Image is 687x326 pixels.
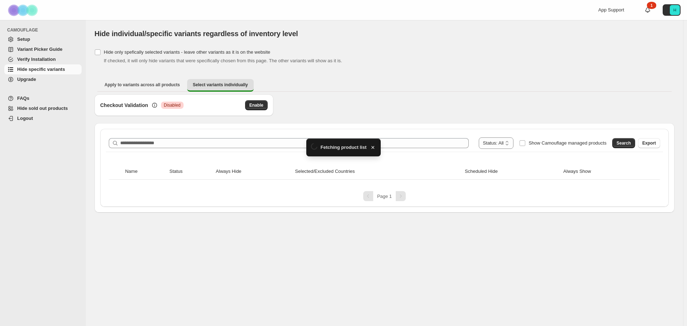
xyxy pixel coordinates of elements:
a: Variant Picker Guide [4,44,82,54]
th: Always Hide [214,164,293,180]
a: Verify Installation [4,54,82,64]
span: Upgrade [17,77,36,82]
th: Scheduled Hide [463,164,561,180]
a: 1 [644,6,651,14]
button: Apply to variants across all products [99,79,186,91]
span: Fetching product list [321,144,367,151]
span: Hide specific variants [17,67,65,72]
button: Avatar with initials H [663,4,681,16]
span: Hide only spefically selected variants - leave other variants as it is on the website [104,49,270,55]
div: 1 [647,2,656,9]
th: Status [167,164,214,180]
h3: Checkout Validation [100,102,148,109]
span: Show Camouflage managed products [528,140,606,146]
text: H [673,8,676,12]
button: Enable [245,100,268,110]
button: Select variants individually [187,79,254,92]
span: Enable [249,102,263,108]
span: Verify Installation [17,57,56,62]
span: FAQs [17,96,29,101]
span: App Support [598,7,624,13]
a: Setup [4,34,82,44]
a: FAQs [4,93,82,103]
span: CAMOUFLAGE [7,27,82,33]
th: Name [123,164,167,180]
span: Setup [17,37,30,42]
a: Hide sold out products [4,103,82,113]
span: If checked, it will only hide variants that were specifically chosen from this page. The other va... [104,58,342,63]
span: Avatar with initials H [670,5,680,15]
span: Hide sold out products [17,106,68,111]
span: Hide individual/specific variants regardless of inventory level [94,30,298,38]
th: Selected/Excluded Countries [293,164,463,180]
span: Variant Picker Guide [17,47,62,52]
span: Search [617,140,631,146]
nav: Pagination [106,191,663,201]
a: Logout [4,113,82,123]
button: Export [638,138,660,148]
span: Select variants individually [193,82,248,88]
span: Logout [17,116,33,121]
th: Always Show [561,164,646,180]
button: Search [612,138,635,148]
a: Upgrade [4,74,82,84]
a: Hide specific variants [4,64,82,74]
span: Export [642,140,656,146]
span: Page 1 [377,194,392,199]
span: Disabled [164,102,181,108]
div: Select variants individually [94,94,674,213]
span: Apply to variants across all products [104,82,180,88]
img: Camouflage [6,0,42,20]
